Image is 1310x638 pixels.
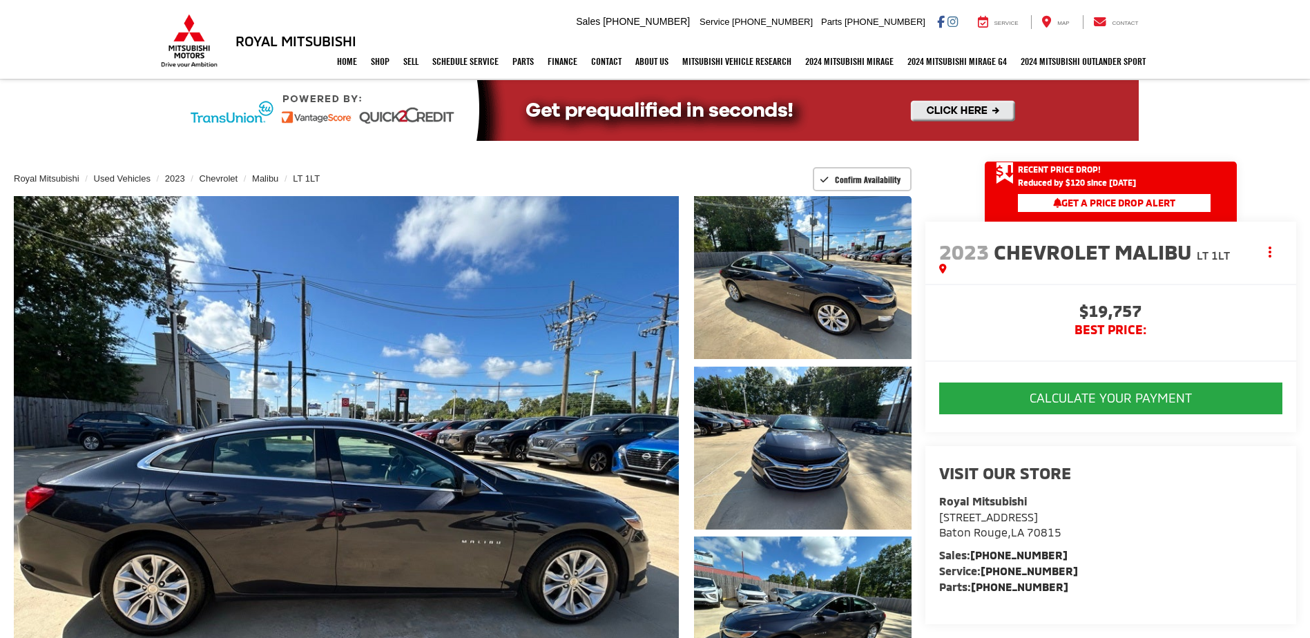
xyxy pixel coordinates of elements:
[1031,15,1079,29] a: Map
[939,383,1282,414] button: CALCULATE YOUR PAYMENT
[835,174,900,185] span: Confirm Availability
[939,239,989,264] span: 2023
[970,548,1068,561] a: [PHONE_NUMBER]
[971,580,1068,593] a: [PHONE_NUMBER]
[364,44,396,79] a: Shop
[939,302,1282,323] span: $19,757
[939,580,1068,593] strong: Parts:
[675,44,798,79] a: Mitsubishi Vehicle Research
[900,44,1014,79] a: 2024 Mitsubishi Mirage G4
[821,17,842,27] span: Parts
[1083,15,1149,29] a: Contact
[994,239,1197,264] span: Chevrolet Malibu
[1057,20,1069,26] span: Map
[692,365,914,531] img: 2023 Chevrolet Malibu LT 1LT
[158,14,220,68] img: Mitsubishi
[1258,240,1282,264] button: Actions
[694,367,911,530] a: Expand Photo 2
[939,494,1027,507] strong: Royal Mitsubishi
[94,173,151,184] a: Used Vehicles
[1014,44,1153,79] a: 2024 Mitsubishi Outlander SPORT
[172,80,1139,141] img: Quick2Credit
[293,173,320,184] a: LT 1LT
[1269,246,1271,258] span: dropdown dots
[1053,197,1175,209] span: Get a Price Drop Alert
[1011,525,1024,539] span: LA
[200,173,238,184] a: Chevrolet
[694,196,911,359] a: Expand Photo 1
[14,173,79,184] a: Royal Mitsubishi
[1027,525,1061,539] span: 70815
[425,44,505,79] a: Schedule Service: Opens in a new tab
[165,173,185,184] a: 2023
[628,44,675,79] a: About Us
[937,16,945,27] a: Facebook: Click to visit our Facebook page
[981,564,1078,577] a: [PHONE_NUMBER]
[1018,178,1211,187] span: Reduced by $120 since [DATE]
[939,510,1038,523] span: [STREET_ADDRESS]
[985,162,1237,178] a: Get Price Drop Alert Recent Price Drop!
[732,17,813,27] span: [PHONE_NUMBER]
[1112,20,1138,26] span: Contact
[396,44,425,79] a: Sell
[576,16,600,27] span: Sales
[813,167,912,191] button: Confirm Availability
[939,323,1282,337] span: BEST PRICE:
[939,564,1078,577] strong: Service:
[235,33,356,48] h3: Royal Mitsubishi
[947,16,958,27] a: Instagram: Click to visit our Instagram page
[584,44,628,79] a: Contact
[939,548,1068,561] strong: Sales:
[700,17,729,27] span: Service
[1197,249,1230,262] span: LT 1LT
[505,44,541,79] a: Parts: Opens in a new tab
[252,173,278,184] a: Malibu
[939,525,1008,539] span: Baton Rouge
[541,44,584,79] a: Finance
[994,20,1019,26] span: Service
[798,44,900,79] a: 2024 Mitsubishi Mirage
[330,44,364,79] a: Home
[996,162,1014,185] span: Get Price Drop Alert
[603,16,690,27] span: [PHONE_NUMBER]
[939,525,1061,539] span: ,
[939,510,1061,539] a: [STREET_ADDRESS] Baton Rouge,LA 70815
[845,17,925,27] span: [PHONE_NUMBER]
[967,15,1029,29] a: Service
[1018,164,1101,175] span: Recent Price Drop!
[692,194,914,360] img: 2023 Chevrolet Malibu LT 1LT
[939,464,1282,482] h2: Visit our Store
